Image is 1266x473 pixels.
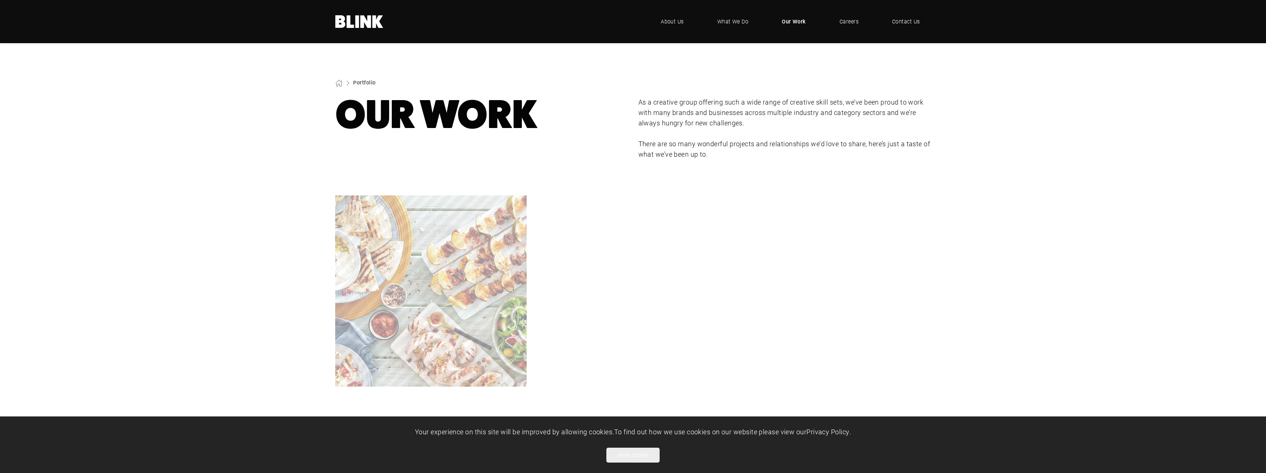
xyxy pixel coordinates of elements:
[353,79,375,86] a: Portfolio
[606,448,660,463] button: Allow cookies
[717,17,749,26] span: What We Do
[881,10,931,33] a: Contact Us
[806,427,849,436] a: Privacy Policy
[828,10,870,33] a: Careers
[638,97,931,128] p: As a creative group offering such a wide range of creative skill sets, we’ve been proud to work w...
[335,195,527,387] a: Booths supermarkets prioritize quality, local food, and excellent service in modern stores. We gl...
[335,15,384,28] a: Home
[840,17,859,26] span: Careers
[782,17,806,26] span: Our Work
[638,139,931,160] p: There are so many wonderful projects and relationships we’d love to share, here’s just a taste of...
[706,10,760,33] a: What We Do
[771,10,817,33] a: Our Work
[650,10,695,33] a: About Us
[661,17,684,26] span: About Us
[415,427,851,436] span: Your experience on this site will be improved by allowing cookies. To find out how we use cookies...
[892,17,920,26] span: Contact Us
[335,97,628,132] h1: Our Work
